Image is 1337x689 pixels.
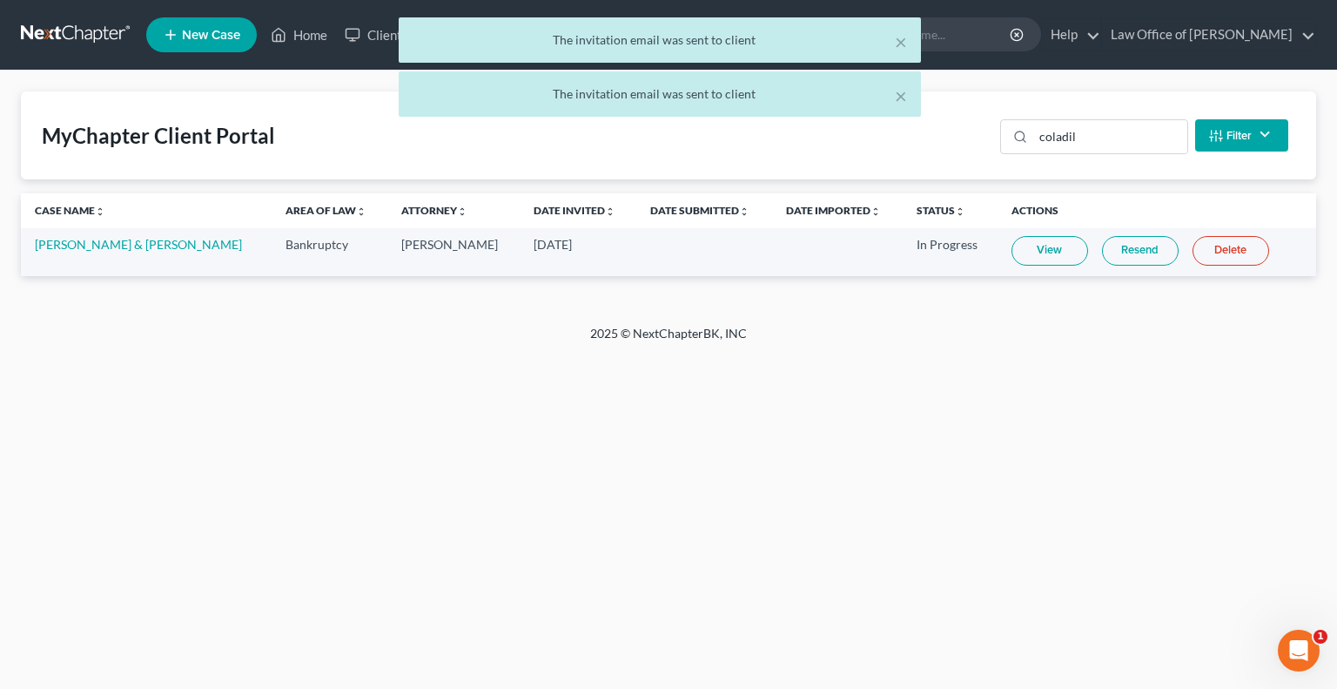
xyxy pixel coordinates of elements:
th: Actions [998,193,1316,228]
a: View [1011,236,1088,266]
i: unfold_more [739,206,749,217]
iframe: Intercom live chat [1278,630,1320,672]
button: Filter [1195,119,1288,152]
button: × [895,31,907,52]
a: Case Nameunfold_more [35,204,105,217]
div: MyChapter Client Portal [42,122,275,150]
i: unfold_more [95,206,105,217]
span: 1 [1313,630,1327,644]
a: Area of Lawunfold_more [286,204,366,217]
a: Resend [1102,236,1179,266]
td: In Progress [903,228,998,276]
td: [PERSON_NAME] [387,228,520,276]
a: Date Invitedunfold_more [534,204,615,217]
i: unfold_more [356,206,366,217]
td: Bankruptcy [272,228,387,276]
a: Attorneyunfold_more [401,204,467,217]
a: Date Submittedunfold_more [650,204,749,217]
i: unfold_more [955,206,965,217]
a: Statusunfold_more [917,204,965,217]
i: unfold_more [605,206,615,217]
input: Search... [1033,120,1187,153]
div: The invitation email was sent to client [413,85,907,103]
button: × [895,85,907,106]
span: [DATE] [534,237,572,252]
i: unfold_more [870,206,881,217]
a: [PERSON_NAME] & [PERSON_NAME] [35,237,242,252]
div: The invitation email was sent to client [413,31,907,49]
div: 2025 © NextChapterBK, INC [172,325,1165,356]
i: unfold_more [457,206,467,217]
a: Delete [1193,236,1269,266]
a: Date Importedunfold_more [786,204,881,217]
